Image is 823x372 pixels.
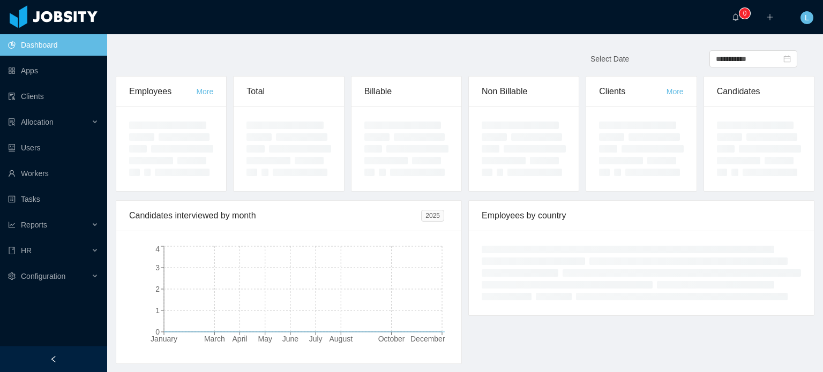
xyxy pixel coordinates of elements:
[8,163,99,184] a: icon: userWorkers
[204,335,225,343] tspan: March
[8,137,99,158] a: icon: robotUsers
[155,263,160,272] tspan: 3
[8,272,16,280] i: icon: setting
[8,188,99,210] a: icon: profileTasks
[129,77,196,107] div: Employees
[155,328,160,336] tspan: 0
[739,8,750,19] sup: 0
[309,335,323,343] tspan: July
[21,246,32,255] span: HR
[766,13,774,21] i: icon: plus
[717,77,801,107] div: Candidates
[482,77,566,107] div: Non Billable
[329,335,353,343] tspan: August
[667,87,684,96] a: More
[421,210,444,222] span: 2025
[258,335,272,343] tspan: May
[8,221,16,229] i: icon: line-chart
[151,335,177,343] tspan: January
[8,86,99,107] a: icon: auditClients
[590,55,629,63] span: Select Date
[8,247,16,254] i: icon: book
[246,77,331,107] div: Total
[8,60,99,81] a: icon: appstoreApps
[282,335,299,343] tspan: June
[783,55,791,63] i: icon: calendar
[155,306,160,315] tspan: 1
[732,13,739,21] i: icon: bell
[233,335,248,343] tspan: April
[378,335,405,343] tspan: October
[21,118,54,126] span: Allocation
[8,118,16,126] i: icon: solution
[482,201,801,231] div: Employees by country
[155,245,160,253] tspan: 4
[599,77,666,107] div: Clients
[21,272,65,280] span: Configuration
[155,285,160,293] tspan: 2
[8,34,99,56] a: icon: pie-chartDashboard
[805,11,809,24] span: L
[129,201,421,231] div: Candidates interviewed by month
[410,335,445,343] tspan: December
[364,77,448,107] div: Billable
[21,221,47,229] span: Reports
[196,87,213,96] a: More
